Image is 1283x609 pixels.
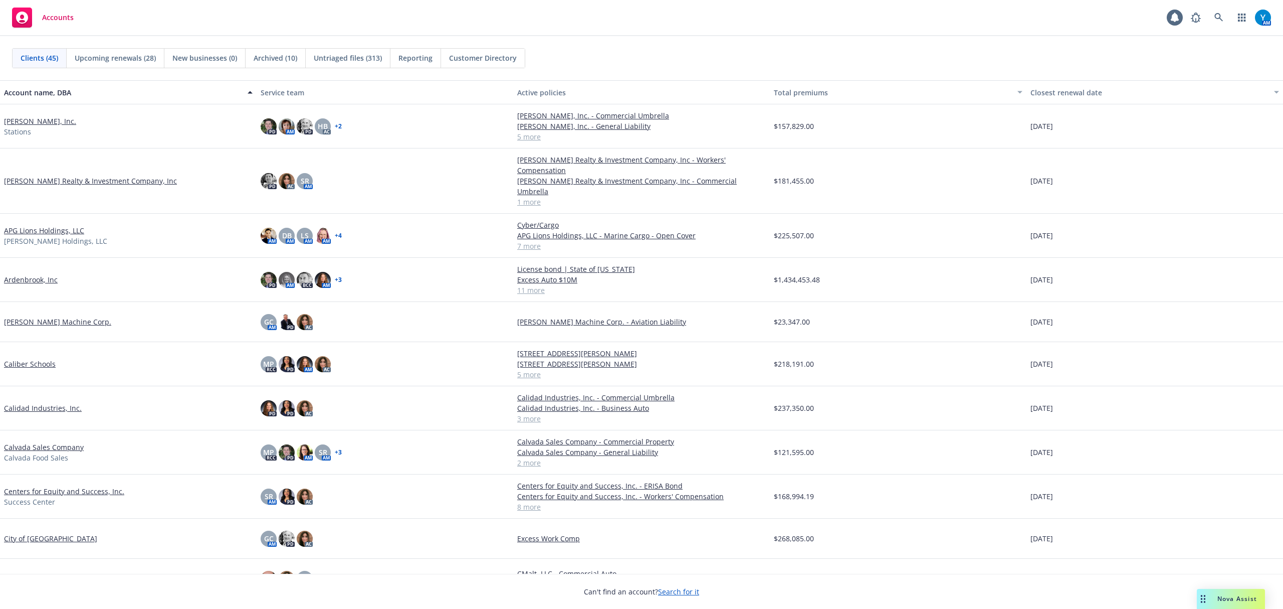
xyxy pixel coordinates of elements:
[1030,403,1053,413] span: [DATE]
[1030,533,1053,544] span: [DATE]
[517,274,766,285] a: Excess Auto $10M
[261,173,277,189] img: photo
[774,176,814,186] span: $181,455.00
[301,176,309,186] span: SR
[1030,573,1053,584] span: [DATE]
[264,533,274,544] span: GC
[261,87,509,98] div: Service team
[263,359,274,369] span: MP
[517,264,766,274] a: License bond | State of [US_STATE]
[279,118,295,134] img: photo
[517,533,766,544] a: Excess Work Comp
[315,272,331,288] img: photo
[75,53,156,63] span: Upcoming renewals (28)
[4,126,31,137] span: Stations
[1255,10,1271,26] img: photo
[4,87,242,98] div: Account name, DBA
[517,230,766,241] a: APG Lions Holdings, LLC - Marine Cargo - Open Cover
[335,233,342,239] a: + 4
[279,400,295,416] img: photo
[335,449,342,455] a: + 3
[517,110,766,121] a: [PERSON_NAME], Inc. - Commercial Umbrella
[335,277,342,283] a: + 3
[1026,80,1283,104] button: Closest renewal date
[279,489,295,505] img: photo
[254,53,297,63] span: Archived (10)
[1030,491,1053,502] span: [DATE]
[4,116,76,126] a: [PERSON_NAME], Inc.
[261,400,277,416] img: photo
[282,230,292,241] span: DB
[4,225,84,236] a: APG Lions Holdings, LLC
[314,53,382,63] span: Untriaged files (313)
[315,356,331,372] img: photo
[517,131,766,142] a: 5 more
[279,173,295,189] img: photo
[1030,230,1053,241] span: [DATE]
[297,272,313,288] img: photo
[261,118,277,134] img: photo
[297,314,313,330] img: photo
[297,489,313,505] img: photo
[1030,447,1053,458] span: [DATE]
[770,80,1026,104] button: Total premiums
[297,118,313,134] img: photo
[4,176,177,186] a: [PERSON_NAME] Realty & Investment Company, Inc
[517,317,766,327] a: [PERSON_NAME] Machine Corp. - Aviation Liability
[584,586,699,597] span: Can't find an account?
[1030,87,1268,98] div: Closest renewal date
[4,317,111,327] a: [PERSON_NAME] Machine Corp.
[517,392,766,403] a: Calidad Industries, Inc. - Commercial Umbrella
[4,359,56,369] a: Caliber Schools
[4,573,39,584] a: CMalt, LLC
[774,533,814,544] span: $268,085.00
[300,573,310,584] span: GC
[1030,359,1053,369] span: [DATE]
[517,413,766,424] a: 3 more
[279,272,295,288] img: photo
[279,356,295,372] img: photo
[774,359,814,369] span: $218,191.00
[301,230,309,241] span: LS
[774,230,814,241] span: $225,507.00
[21,53,58,63] span: Clients (45)
[4,533,97,544] a: City of [GEOGRAPHIC_DATA]
[279,531,295,547] img: photo
[774,121,814,131] span: $157,829.00
[42,14,74,22] span: Accounts
[1232,8,1252,28] a: Switch app
[517,481,766,491] a: Centers for Equity and Success, Inc. - ERISA Bond
[517,155,766,176] a: [PERSON_NAME] Realty & Investment Company, Inc - Workers' Compensation
[517,121,766,131] a: [PERSON_NAME], Inc. - General Liability
[1186,8,1206,28] a: Report a Bug
[774,447,814,458] span: $121,595.00
[1209,8,1229,28] a: Search
[257,80,513,104] button: Service team
[264,317,274,327] span: GC
[297,444,313,461] img: photo
[4,497,55,507] span: Success Center
[517,369,766,380] a: 5 more
[517,87,766,98] div: Active policies
[1030,317,1053,327] span: [DATE]
[774,491,814,502] span: $168,994.19
[774,274,820,285] span: $1,434,453.48
[4,442,84,452] a: Calvada Sales Company
[4,274,58,285] a: Ardenbrook, Inc
[517,241,766,251] a: 7 more
[261,228,277,244] img: photo
[4,403,82,413] a: Calidad Industries, Inc.
[319,447,327,458] span: SR
[658,587,699,596] a: Search for it
[261,571,277,587] img: photo
[774,87,1011,98] div: Total premiums
[517,403,766,413] a: Calidad Industries, Inc. - Business Auto
[449,53,517,63] span: Customer Directory
[279,571,295,587] img: photo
